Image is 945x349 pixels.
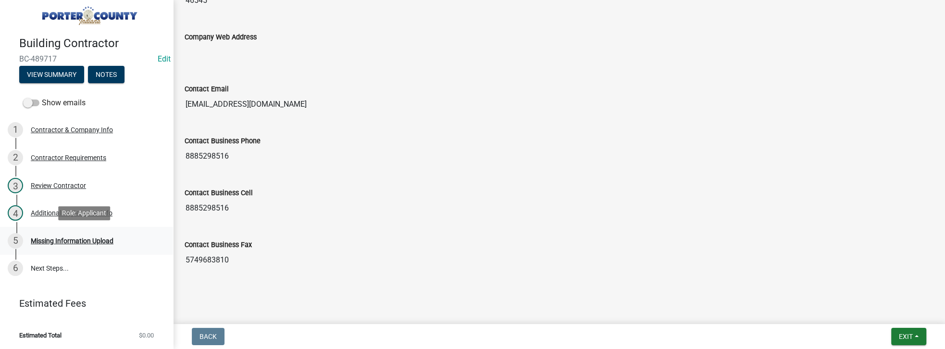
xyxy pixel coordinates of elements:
[158,54,171,63] a: Edit
[88,71,124,79] wm-modal-confirm: Notes
[891,328,926,345] button: Exit
[8,294,158,313] a: Estimated Fees
[31,154,106,161] div: Contractor Requirements
[8,178,23,193] div: 3
[19,66,84,83] button: View Summary
[23,97,86,109] label: Show emails
[185,34,257,41] label: Company Web Address
[8,233,23,249] div: 5
[8,122,23,137] div: 1
[88,66,124,83] button: Notes
[8,261,23,276] div: 6
[19,71,84,79] wm-modal-confirm: Summary
[19,332,62,338] span: Estimated Total
[185,190,253,197] label: Contact Business Cell
[158,54,171,63] wm-modal-confirm: Edit Application Number
[185,86,229,93] label: Contact Email
[19,37,165,50] h4: Building Contractor
[899,333,913,340] span: Exit
[31,126,113,133] div: Contractor & Company Info
[19,54,154,63] span: BC-489717
[185,242,252,249] label: Contact Business Fax
[31,210,112,216] div: Additional Registration Info
[8,205,23,221] div: 4
[31,182,86,189] div: Review Contractor
[31,237,113,244] div: Missing Information Upload
[8,150,23,165] div: 2
[192,328,224,345] button: Back
[139,332,154,338] span: $0.00
[58,206,110,220] div: Role: Applicant
[199,333,217,340] span: Back
[185,138,261,145] label: Contact Business Phone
